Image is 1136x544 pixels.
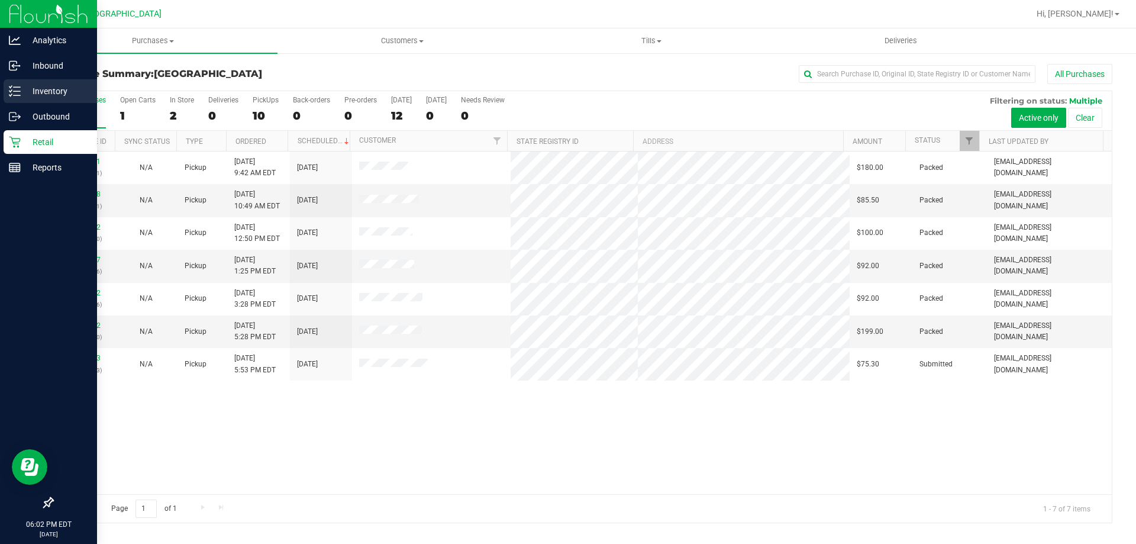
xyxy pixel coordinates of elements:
inline-svg: Analytics [9,34,21,46]
span: [EMAIL_ADDRESS][DOMAIN_NAME] [994,222,1105,244]
span: Packed [919,260,943,272]
div: 0 [461,109,505,123]
a: Last Updated By [989,137,1048,146]
span: Filtering on status: [990,96,1067,105]
span: [DATE] 1:25 PM EDT [234,255,276,277]
input: 1 [135,500,157,518]
span: Not Applicable [140,262,153,270]
span: [DATE] 3:28 PM EDT [234,288,276,310]
div: 0 [208,109,238,123]
p: Retail [21,135,92,149]
span: $180.00 [857,162,883,173]
p: 06:02 PM EDT [5,519,92,530]
span: Pickup [185,359,206,370]
span: Packed [919,162,943,173]
span: [DATE] [297,162,318,173]
a: 11836522 [67,321,101,330]
div: 12 [391,109,412,123]
span: Not Applicable [140,327,153,336]
div: 10 [253,109,279,123]
a: Customers [277,28,527,53]
span: Page of 1 [101,500,186,518]
div: 2 [170,109,194,123]
span: Tills [527,36,775,46]
span: [DATE] [297,326,318,337]
span: [EMAIL_ADDRESS][DOMAIN_NAME] [994,156,1105,179]
button: Active only [1011,108,1066,128]
span: Pickup [185,260,206,272]
span: $92.00 [857,260,879,272]
input: Search Purchase ID, Original ID, State Registry ID or Customer Name... [799,65,1035,83]
a: 11834797 [67,256,101,264]
a: Status [915,136,940,144]
span: Pickup [185,326,206,337]
div: 0 [426,109,447,123]
button: N/A [140,359,153,370]
span: Hi, [PERSON_NAME]! [1037,9,1114,18]
span: Pickup [185,293,206,304]
a: Type [186,137,203,146]
div: 1 [120,109,156,123]
a: Filter [960,131,979,151]
span: [DATE] [297,359,318,370]
button: N/A [140,227,153,239]
inline-svg: Inventory [9,85,21,97]
button: N/A [140,260,153,272]
span: [DATE] [297,260,318,272]
button: N/A [140,293,153,304]
span: [DATE] 5:53 PM EDT [234,353,276,375]
span: Packed [919,293,943,304]
button: N/A [140,326,153,337]
span: [DATE] 5:28 PM EDT [234,320,276,343]
div: Deliveries [208,96,238,104]
div: Pre-orders [344,96,377,104]
span: Customers [278,36,526,46]
th: Address [633,131,843,152]
p: [DATE] [5,530,92,539]
h3: Purchase Summary: [52,69,405,79]
div: Back-orders [293,96,330,104]
span: [DATE] [297,293,318,304]
span: [EMAIL_ADDRESS][DOMAIN_NAME] [994,288,1105,310]
inline-svg: Reports [9,162,21,173]
a: Tills [527,28,776,53]
div: 0 [293,109,330,123]
inline-svg: Retail [9,136,21,148]
a: 11833278 [67,190,101,198]
button: N/A [140,195,153,206]
a: Ordered [235,137,266,146]
span: $85.50 [857,195,879,206]
p: Inbound [21,59,92,73]
span: $75.30 [857,359,879,370]
span: Not Applicable [140,360,153,368]
div: In Store [170,96,194,104]
span: [DATE] [297,195,318,206]
span: [EMAIL_ADDRESS][DOMAIN_NAME] [994,255,1105,277]
a: State Registry ID [517,137,579,146]
a: Deliveries [776,28,1025,53]
div: 0 [344,109,377,123]
inline-svg: Inbound [9,60,21,72]
a: Sync Status [124,137,170,146]
span: Not Applicable [140,163,153,172]
span: [EMAIL_ADDRESS][DOMAIN_NAME] [994,320,1105,343]
div: [DATE] [391,96,412,104]
a: Filter [488,131,507,151]
p: Outbound [21,110,92,124]
span: [DATE] 10:49 AM EDT [234,189,280,211]
div: Open Carts [120,96,156,104]
span: [EMAIL_ADDRESS][DOMAIN_NAME] [994,189,1105,211]
button: Clear [1068,108,1102,128]
button: N/A [140,162,153,173]
span: Multiple [1069,96,1102,105]
span: Deliveries [869,36,933,46]
span: $199.00 [857,326,883,337]
span: 1 - 7 of 7 items [1034,500,1100,517]
span: $92.00 [857,293,879,304]
p: Reports [21,160,92,175]
span: Not Applicable [140,228,153,237]
span: Not Applicable [140,294,153,302]
a: 11835682 [67,289,101,297]
span: [GEOGRAPHIC_DATA] [80,9,162,19]
a: 11832931 [67,157,101,166]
